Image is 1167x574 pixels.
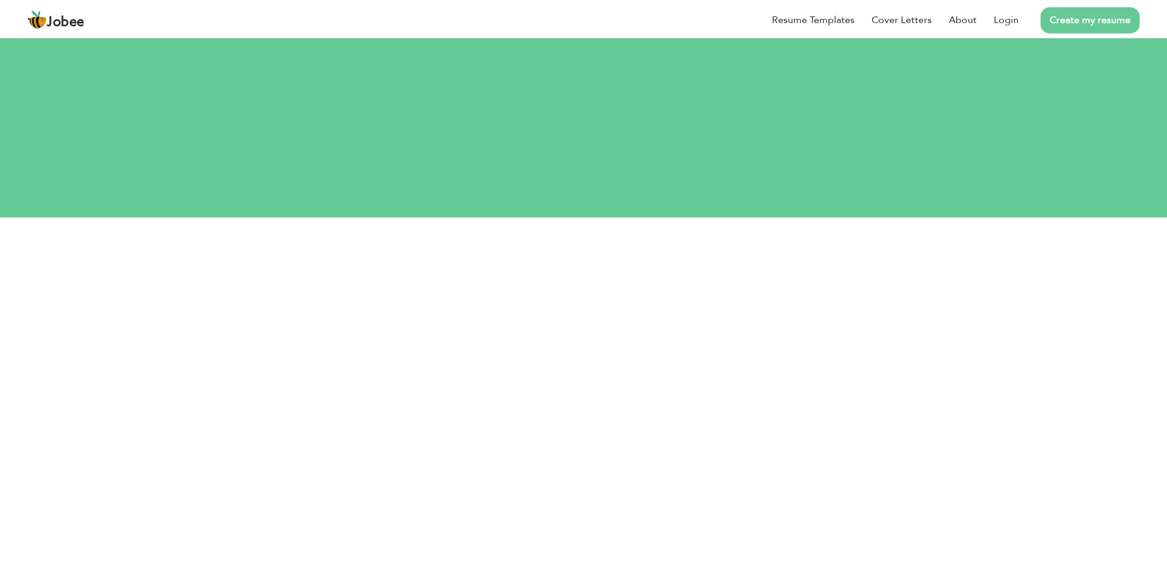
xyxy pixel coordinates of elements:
[27,10,84,30] a: Jobee
[47,16,84,29] span: Jobee
[949,13,977,27] a: About
[872,13,932,27] a: Cover Letters
[772,13,855,27] a: Resume Templates
[1041,7,1140,33] a: Create my resume
[994,13,1019,27] a: Login
[27,10,47,30] img: jobee.io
